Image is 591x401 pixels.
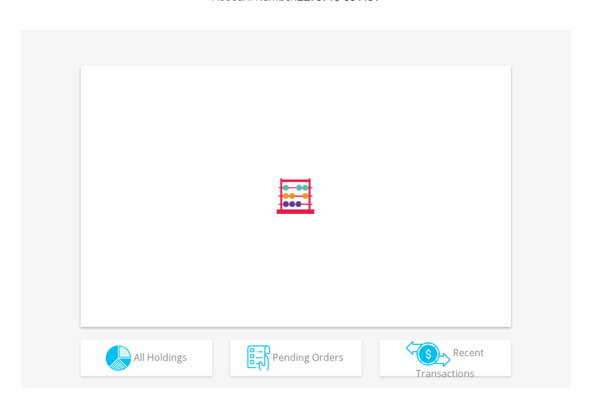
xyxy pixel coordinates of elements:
[379,340,511,376] button: Recent Transactions
[106,345,131,371] img: holdings-wht.png
[247,345,270,371] img: pending_instructions-wht.png
[230,340,362,376] button: Pending Orders
[134,350,187,363] span: All Holdings
[406,341,451,367] img: transactions-zar-wht.png
[272,350,344,363] span: Pending Orders
[81,340,212,376] button: All Holdings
